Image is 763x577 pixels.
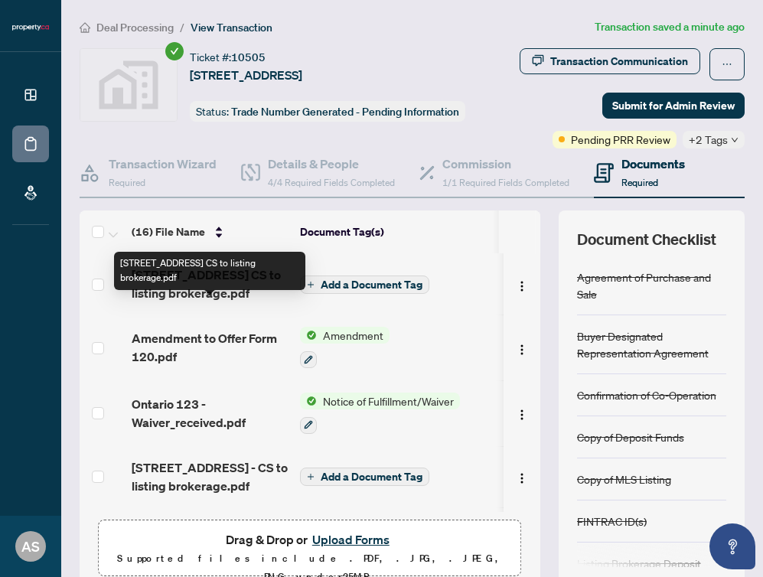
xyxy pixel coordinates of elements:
[321,471,422,482] span: Add a Document Tag
[442,177,569,188] span: 1/1 Required Fields Completed
[80,22,90,33] span: home
[300,393,317,409] img: Status Icon
[190,101,465,122] div: Status:
[231,105,459,119] span: Trade Number Generated - Pending Information
[516,409,528,421] img: Logo
[577,429,684,445] div: Copy of Deposit Funds
[96,21,174,34] span: Deal Processing
[226,530,394,549] span: Drag & Drop or
[442,155,569,173] h4: Commission
[191,21,272,34] span: View Transaction
[577,269,726,302] div: Agreement of Purchase and Sale
[300,468,429,486] button: Add a Document Tag
[516,472,528,484] img: Logo
[510,465,534,489] button: Logo
[12,23,49,32] img: logo
[300,327,317,344] img: Status Icon
[109,155,217,173] h4: Transaction Wizard
[308,530,394,549] button: Upload Forms
[300,275,429,294] button: Add a Document Tag
[21,536,40,557] span: AS
[321,279,422,290] span: Add a Document Tag
[114,252,305,290] div: [STREET_ADDRESS] CS to listing brokerage.pdf
[294,210,504,253] th: Document Tag(s)
[577,513,647,530] div: FINTRAC ID(s)
[268,177,395,188] span: 4/4 Required Fields Completed
[165,42,184,60] span: check-circle
[571,131,670,148] span: Pending PRR Review
[510,272,534,296] button: Logo
[520,48,700,74] button: Transaction Communication
[602,93,745,119] button: Submit for Admin Review
[317,393,460,409] span: Notice of Fulfillment/Waiver
[190,66,302,84] span: [STREET_ADDRESS]
[132,329,288,366] span: Amendment to Offer Form 120.pdf
[577,229,716,250] span: Document Checklist
[300,393,460,434] button: Status IconNotice of Fulfillment/Waiver
[510,401,534,425] button: Logo
[709,523,755,569] button: Open asap
[731,136,739,144] span: down
[722,59,732,70] span: ellipsis
[180,18,184,36] li: /
[689,131,728,148] span: +2 Tags
[231,51,266,64] span: 10505
[132,223,205,240] span: (16) File Name
[510,335,534,360] button: Logo
[577,386,716,403] div: Confirmation of Co-Operation
[132,458,288,495] span: [STREET_ADDRESS] - CS to listing brokerage.pdf
[577,328,726,361] div: Buyer Designated Representation Agreement
[300,327,390,368] button: Status IconAmendment
[132,395,288,432] span: Ontario 123 - Waiver_received.pdf
[621,177,658,188] span: Required
[550,49,688,73] div: Transaction Communication
[516,280,528,292] img: Logo
[190,48,266,66] div: Ticket #:
[268,155,395,173] h4: Details & People
[516,344,528,356] img: Logo
[109,177,145,188] span: Required
[595,18,745,36] article: Transaction saved a minute ago
[621,155,685,173] h4: Documents
[307,281,315,288] span: plus
[612,93,735,118] span: Submit for Admin Review
[80,49,177,121] img: svg%3e
[307,473,315,481] span: plus
[126,210,294,253] th: (16) File Name
[577,471,671,487] div: Copy of MLS Listing
[300,467,429,487] button: Add a Document Tag
[317,327,390,344] span: Amendment
[300,275,429,295] button: Add a Document Tag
